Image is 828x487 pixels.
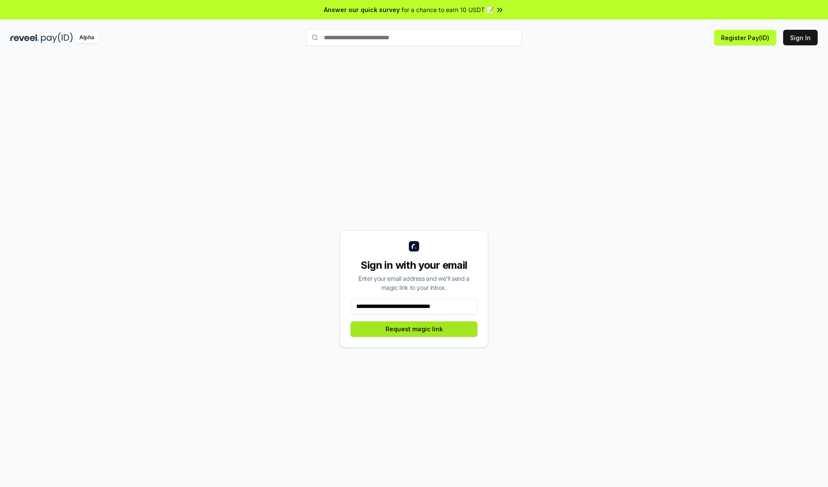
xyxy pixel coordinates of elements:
button: Register Pay(ID) [714,30,776,45]
img: pay_id [41,32,73,43]
div: Sign in with your email [351,258,477,272]
div: Alpha [75,32,99,43]
span: for a chance to earn 10 USDT 📝 [401,5,494,14]
button: Request magic link [351,321,477,337]
img: logo_small [409,241,419,251]
div: Enter your email address and we’ll send a magic link to your inbox. [351,274,477,292]
img: reveel_dark [10,32,39,43]
button: Sign In [783,30,818,45]
span: Answer our quick survey [324,5,400,14]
